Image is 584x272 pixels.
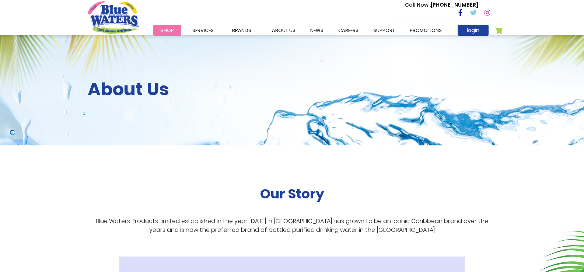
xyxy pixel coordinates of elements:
a: News [303,25,331,36]
p: Blue Waters Products Limited established in the year [DATE] in [GEOGRAPHIC_DATA] has grown to be ... [88,217,497,234]
a: careers [331,25,366,36]
span: Shop [161,27,174,34]
a: about us [265,25,303,36]
h2: About Us [88,79,497,100]
span: Services [192,27,214,34]
span: Call Now : [405,1,431,8]
a: store logo [88,1,139,33]
a: support [366,25,402,36]
p: [PHONE_NUMBER] [405,1,478,9]
a: login [458,25,489,36]
a: Promotions [402,25,449,36]
span: Brands [232,27,251,34]
h2: Our Story [260,186,324,202]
